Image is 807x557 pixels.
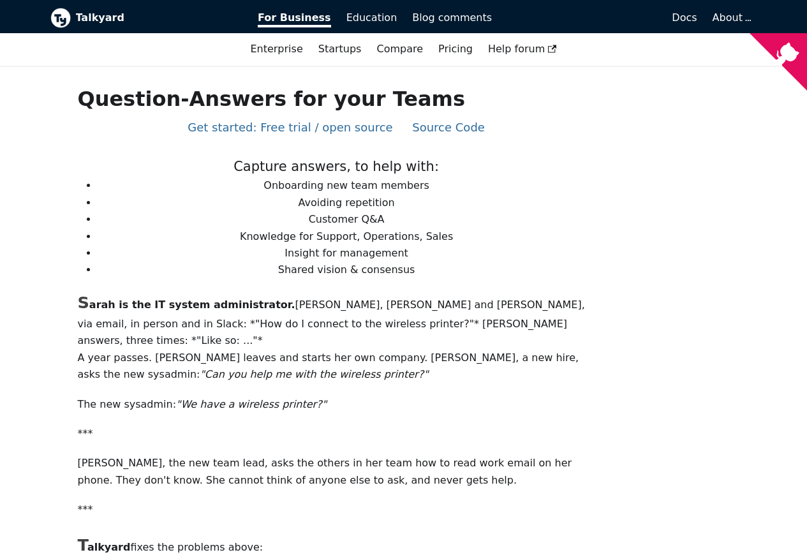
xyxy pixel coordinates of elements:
[188,121,392,134] a: Get started: Free trial / open source
[339,7,405,29] a: Education
[77,350,595,383] p: A year passes. [PERSON_NAME] leaves and starts her own company. [PERSON_NAME], a new hire, asks t...
[404,7,500,29] a: Blog comments
[76,10,241,26] b: Talkyard
[412,11,492,24] span: Blog comments
[200,368,428,380] em: "Can you help me with the wireless printer?"
[77,156,595,178] p: Capture answers, to help with:
[50,8,71,28] img: Talkyard logo
[311,38,369,60] a: Startups
[77,455,595,489] p: [PERSON_NAME], the new team lead, asks the others in her team how to read work email on her phone...
[98,211,595,228] li: Customer Q&A
[713,11,750,24] a: About
[672,11,697,24] span: Docs
[77,293,89,312] span: S
[98,195,595,211] li: Avoiding repetition
[250,7,339,29] a: For Business
[50,8,241,28] a: Talkyard logoTalkyard
[412,121,485,134] a: Source Code
[258,11,331,27] span: For Business
[376,43,423,55] a: Compare
[77,535,87,554] span: T
[242,38,310,60] a: Enterprise
[77,541,130,553] b: alkyard
[98,228,595,245] li: Knowledge for Support, Operations, Sales
[77,299,295,311] b: arah is the IT system administrator.
[500,7,705,29] a: Docs
[488,43,557,55] span: Help forum
[98,245,595,262] li: Insight for management
[98,262,595,278] li: Shared vision & consensus
[98,177,595,194] li: Onboarding new team members
[176,398,327,410] em: "We have a wireless printer?"
[431,38,480,60] a: Pricing
[480,38,565,60] a: Help forum
[77,86,595,112] h1: Question-Answers for your Teams
[77,396,595,413] p: The new sysadmin:
[346,11,397,24] span: Education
